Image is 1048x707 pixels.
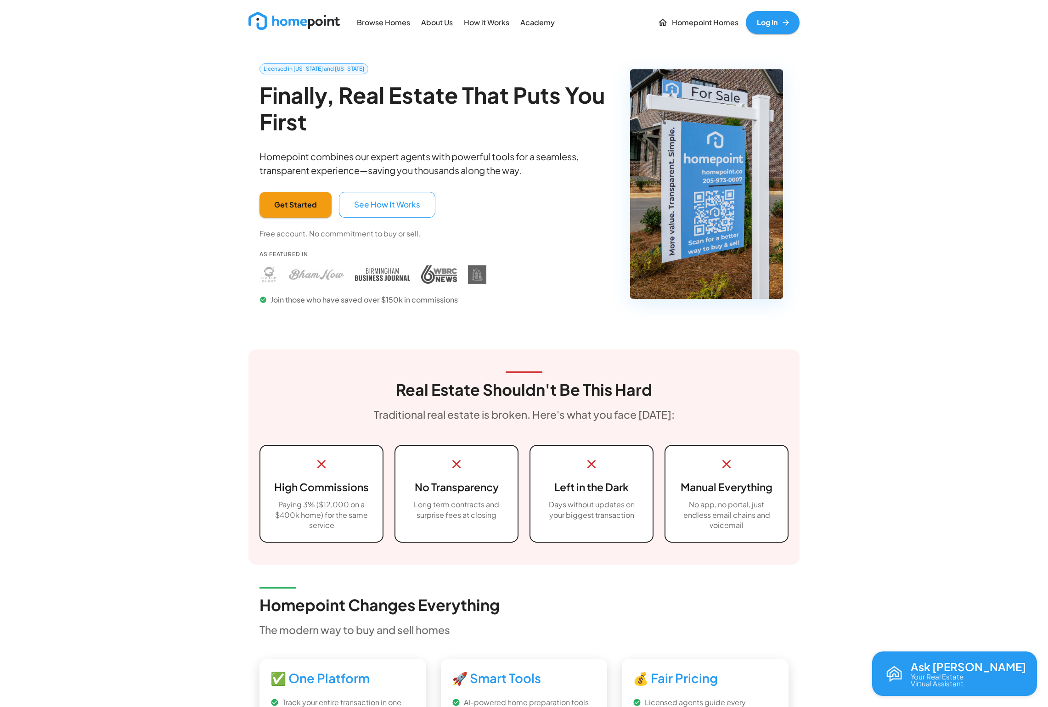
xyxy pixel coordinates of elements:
img: new_logo_light.png [248,12,340,30]
img: DIY Homebuyers Academy press coverage - Homepoint featured in DIY Homebuyers Academy [468,265,486,284]
h3: Real Estate Shouldn't Be This Hard [396,381,652,399]
button: See How It Works [339,192,435,218]
p: Homepoint Homes [672,17,738,28]
h5: 🚀 Smart Tools [452,670,597,687]
a: Log In [746,11,800,34]
button: Get Started [259,192,332,218]
p: No app, no portal, just endless email chains and voicemail [676,499,777,531]
p: Long term contracts and surprise fees at closing [406,499,507,521]
a: Browse Homes [353,12,414,33]
img: Homepoint real estate for sale sign - Licensed brokerage in Alabama and Tennessee [630,69,783,299]
p: Homepoint combines our expert agents with powerful tools for a seamless, transparent experience—s... [259,150,606,177]
p: Paying 3% ($12,000 on a $400k home) for the same service [271,499,372,531]
a: About Us [417,12,456,33]
p: Your Real Estate Virtual Assistant [911,673,963,687]
p: How it Works [464,17,509,28]
p: Days without updates on your biggest transaction [541,499,642,521]
a: Academy [517,12,558,33]
h6: Manual Everything [676,479,777,496]
button: Open chat with Reva [872,651,1037,696]
a: Homepoint Homes [654,11,742,34]
h6: High Commissions [271,479,372,496]
a: Licensed in [US_STATE] and [US_STATE] [259,63,368,74]
p: Join those who have saved over $150k in commissions [259,295,486,305]
a: How it Works [460,12,513,33]
p: As Featured In [259,250,486,258]
p: Free account. No commmitment to buy or sell. [259,229,421,239]
span: Licensed in [US_STATE] and [US_STATE] [260,65,368,73]
img: WBRC press coverage - Homepoint featured in WBRC [421,265,457,284]
h6: No Transparency [406,479,507,496]
img: Huntsville Blast press coverage - Homepoint featured in Huntsville Blast [259,265,278,284]
h3: Homepoint Changes Everything [259,596,789,614]
h2: Finally, Real Estate That Puts You First [259,82,606,135]
img: Birmingham Business Journal press coverage - Homepoint featured in Birmingham Business Journal [355,265,410,284]
p: About Us [421,17,453,28]
h6: The modern way to buy and sell homes [259,622,789,639]
h5: ✅ One Platform [270,670,415,687]
p: Academy [520,17,555,28]
img: Bham Now press coverage - Homepoint featured in Bham Now [289,265,344,284]
h6: Left in the Dark [541,479,642,496]
p: Browse Homes [357,17,410,28]
p: Ask [PERSON_NAME] [911,661,1026,673]
img: Reva [883,663,905,685]
h6: Traditional real estate is broken. Here's what you face [DATE]: [374,406,675,423]
h5: 💰 Fair Pricing [633,670,778,687]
